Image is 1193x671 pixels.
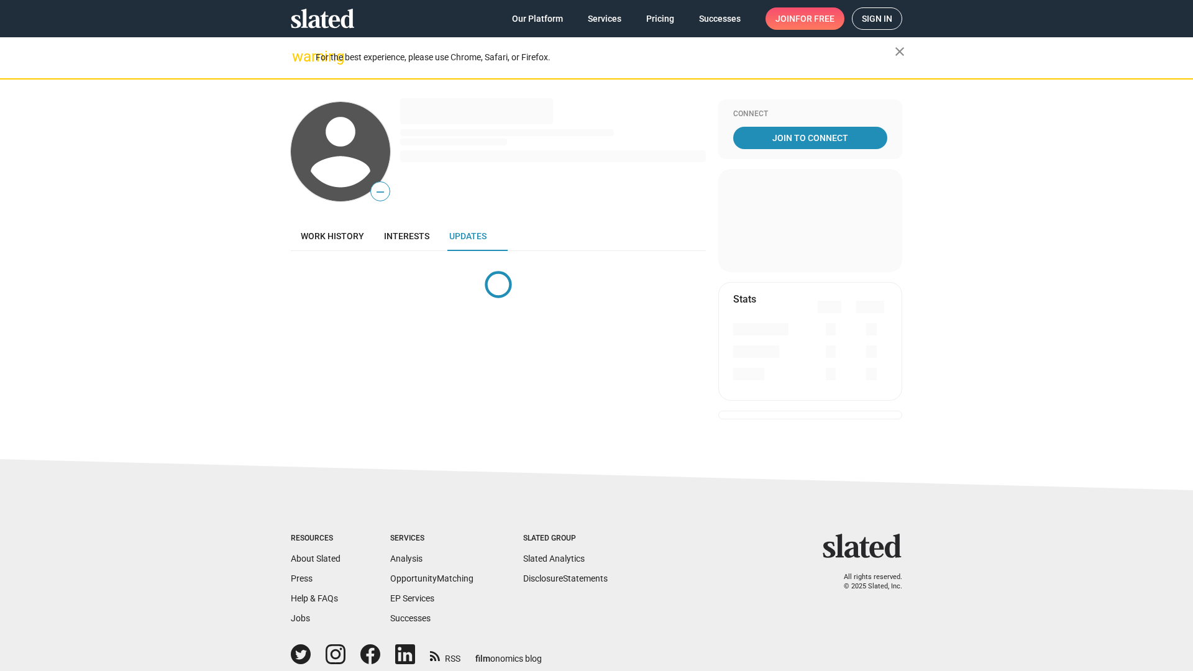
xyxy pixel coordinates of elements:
div: Services [390,534,473,544]
span: Interests [384,231,429,241]
span: Our Platform [512,7,563,30]
a: Pricing [636,7,684,30]
a: Join To Connect [733,127,887,149]
a: filmonomics blog [475,643,542,665]
a: Services [578,7,631,30]
span: Join To Connect [736,127,885,149]
span: Work history [301,231,364,241]
a: EP Services [390,593,434,603]
a: Updates [439,221,496,251]
mat-card-title: Stats [733,293,756,306]
p: All rights reserved. © 2025 Slated, Inc. [831,573,902,591]
div: Slated Group [523,534,608,544]
a: OpportunityMatching [390,573,473,583]
div: Resources [291,534,341,544]
span: film [475,654,490,664]
a: Jobs [291,613,310,623]
a: Press [291,573,313,583]
span: Successes [699,7,741,30]
span: Services [588,7,621,30]
a: Help & FAQs [291,593,338,603]
a: Work history [291,221,374,251]
div: Connect [733,109,887,119]
mat-icon: close [892,44,907,59]
a: Successes [390,613,431,623]
a: Analysis [390,554,423,564]
span: Sign in [862,8,892,29]
a: Interests [374,221,439,251]
a: About Slated [291,554,341,564]
a: Slated Analytics [523,554,585,564]
span: Updates [449,231,487,241]
a: Joinfor free [766,7,844,30]
span: Pricing [646,7,674,30]
a: Successes [689,7,751,30]
span: — [371,184,390,200]
mat-icon: warning [292,49,307,64]
span: Join [775,7,834,30]
span: for free [795,7,834,30]
div: For the best experience, please use Chrome, Safari, or Firefox. [316,49,895,66]
a: Sign in [852,7,902,30]
a: Our Platform [502,7,573,30]
a: RSS [430,646,460,665]
a: DisclosureStatements [523,573,608,583]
